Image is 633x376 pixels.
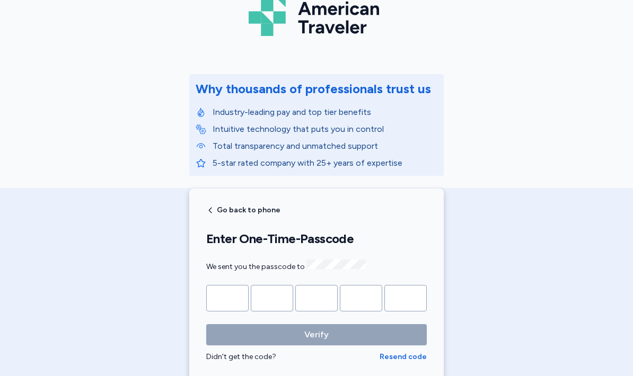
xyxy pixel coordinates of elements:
button: Verify [206,324,427,345]
input: Please enter OTP character 4 [340,285,382,311]
span: Go back to phone [217,207,280,214]
input: Please enter OTP character 5 [384,285,427,311]
div: Didn't get the code? [206,352,380,362]
p: Total transparency and unmatched support [213,140,437,153]
input: Please enter OTP character 3 [295,285,338,311]
span: We sent you the passcode to [206,262,366,271]
input: Please enter OTP character 1 [206,285,249,311]
p: Industry-leading pay and top tier benefits [213,106,437,119]
p: Intuitive technology that puts you in control [213,123,437,136]
span: Verify [304,328,329,341]
p: 5-star rated company with 25+ years of expertise [213,157,437,169]
h1: Enter One-Time-Passcode [206,231,427,247]
input: Please enter OTP character 2 [251,285,293,311]
div: Why thousands of professionals trust us [196,80,431,97]
button: Resend code [380,352,427,362]
button: Go back to phone [206,206,280,214]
